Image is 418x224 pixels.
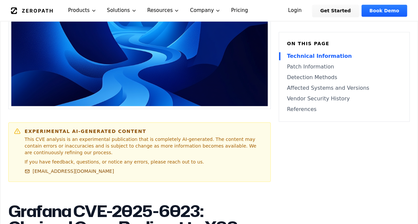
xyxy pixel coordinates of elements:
a: Detection Methods [287,73,401,81]
h6: Experimental AI-Generated Content [25,128,265,135]
a: References [287,105,401,113]
a: Patch Information [287,63,401,71]
p: This CVE analysis is an experimental publication that is completely AI-generated. The content may... [25,136,265,156]
a: [EMAIL_ADDRESS][DOMAIN_NAME] [25,168,114,174]
a: Affected Systems and Versions [287,84,401,92]
a: Login [280,5,310,17]
a: Book Demo [361,5,407,17]
a: Vendor Security History [287,95,401,103]
a: Technical Information [287,52,401,60]
a: Get Started [312,5,359,17]
p: If you have feedback, questions, or notice any errors, please reach out to us. [25,159,265,165]
h6: On this page [287,40,401,47]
